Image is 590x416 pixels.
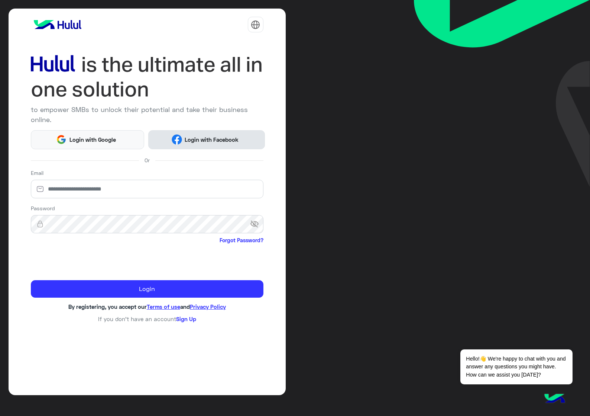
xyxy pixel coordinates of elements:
span: Hello!👋 We're happy to chat with you and answer any questions you might have. How can we assist y... [460,349,572,384]
a: Terms of use [147,303,180,310]
h6: If you don’t have an account [31,316,263,322]
span: By registering, you accept our [68,303,147,310]
img: Facebook [172,134,182,145]
span: and [180,303,190,310]
span: Or [145,156,150,164]
iframe: reCAPTCHA [31,246,144,275]
img: hulul-logo.png [542,386,568,412]
p: to empower SMBs to unlock their potential and take their business online. [31,105,263,125]
span: Login with Facebook [182,135,241,144]
span: visibility_off [250,217,263,231]
img: lock [31,220,49,228]
a: Sign Up [176,316,196,322]
img: email [31,185,49,193]
button: Login with Google [31,130,145,149]
label: Password [31,204,55,212]
button: Login [31,280,263,298]
span: Login with Google [67,135,119,144]
button: Login with Facebook [148,130,265,149]
a: Privacy Policy [190,303,226,310]
img: tab [251,20,260,29]
a: Forgot Password? [220,236,263,244]
label: Email [31,169,43,177]
img: hululLoginTitle_EN.svg [31,52,263,102]
img: Google [56,134,67,145]
img: logo [31,17,84,32]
